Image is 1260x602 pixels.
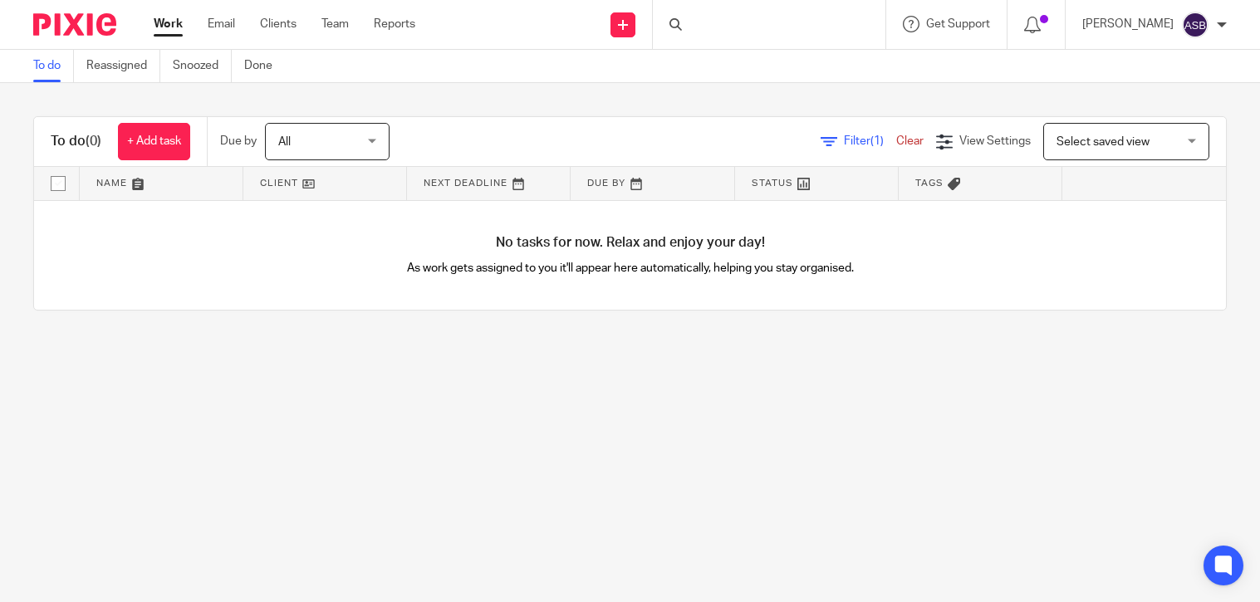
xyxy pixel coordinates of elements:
h4: No tasks for now. Relax and enjoy your day! [34,234,1226,252]
p: [PERSON_NAME] [1082,16,1174,32]
p: As work gets assigned to you it'll appear here automatically, helping you stay organised. [332,260,929,277]
a: Reports [374,16,415,32]
h1: To do [51,133,101,150]
a: Team [321,16,349,32]
span: Get Support [926,18,990,30]
p: Due by [220,133,257,149]
a: Snoozed [173,50,232,82]
span: Select saved view [1057,136,1150,148]
span: View Settings [959,135,1031,147]
a: Done [244,50,285,82]
span: Tags [915,179,944,188]
a: + Add task [118,123,190,160]
a: To do [33,50,74,82]
a: Email [208,16,235,32]
span: (0) [86,135,101,148]
span: (1) [870,135,884,147]
a: Work [154,16,183,32]
img: Pixie [33,13,116,36]
a: Clients [260,16,297,32]
span: All [278,136,291,148]
a: Reassigned [86,50,160,82]
a: Clear [896,135,924,147]
img: svg%3E [1182,12,1209,38]
span: Filter [844,135,896,147]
